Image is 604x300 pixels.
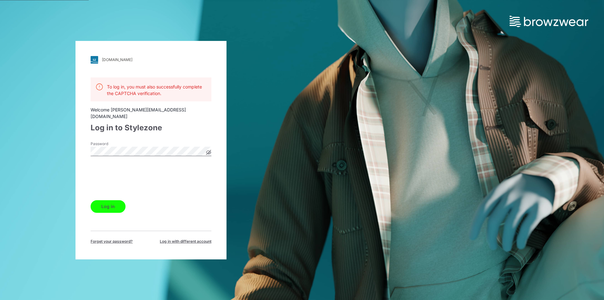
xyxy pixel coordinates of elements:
img: browzwear-logo.73288ffb.svg [510,16,588,27]
div: Log in to Stylezone [91,122,211,133]
span: Forget your password? [91,239,133,244]
img: svg+xml;base64,PHN2ZyB3aWR0aD0iMjQiIGhlaWdodD0iMjQiIHZpZXdCb3g9IjAgMCAyNCAyNCIgZmlsbD0ibm9uZSIgeG... [96,83,103,91]
div: Welcome [PERSON_NAME][EMAIL_ADDRESS][DOMAIN_NAME] [91,106,211,120]
iframe: reCAPTCHA [91,166,186,190]
button: Log in [91,200,126,213]
div: [DOMAIN_NAME] [102,57,132,62]
label: Password [91,141,135,147]
a: [DOMAIN_NAME] [91,56,211,64]
span: Log in with different account [160,239,211,244]
p: To log in, you must also successfully complete the CAPTCHA verification. [107,83,206,97]
img: svg+xml;base64,PHN2ZyB3aWR0aD0iMjgiIGhlaWdodD0iMjgiIHZpZXdCb3g9IjAgMCAyOCAyOCIgZmlsbD0ibm9uZSIgeG... [91,56,98,64]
